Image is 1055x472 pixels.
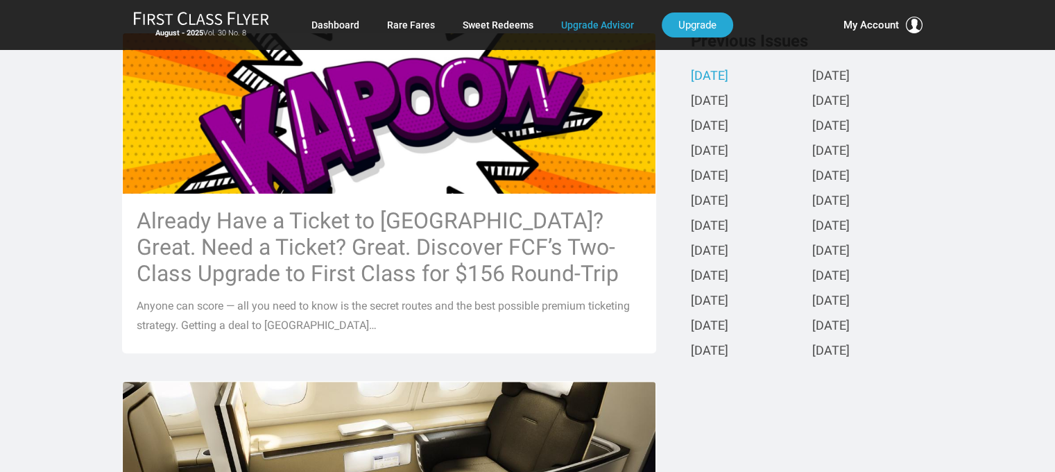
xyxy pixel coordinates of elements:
[812,194,850,209] a: [DATE]
[691,294,728,309] a: [DATE]
[133,11,269,39] a: First Class FlyerAugust - 2025Vol. 30 No. 8
[812,244,850,259] a: [DATE]
[843,17,923,33] button: My Account
[812,94,850,109] a: [DATE]
[691,269,728,284] a: [DATE]
[137,296,642,335] p: Anyone can score — all you need to know is the secret routes and the best possible premium ticket...
[137,208,642,287] h3: Already Have a Ticket to [GEOGRAPHIC_DATA]? Great. Need a Ticket? Great. Discover FCF’s Two-Class...
[311,12,359,37] a: Dashboard
[812,219,850,234] a: [DATE]
[691,119,728,134] a: [DATE]
[691,169,728,184] a: [DATE]
[122,33,656,353] a: Already Have a Ticket to [GEOGRAPHIC_DATA]? Great. Need a Ticket? Great. Discover FCF’s Two-Class...
[691,94,728,109] a: [DATE]
[812,344,850,359] a: [DATE]
[812,144,850,159] a: [DATE]
[812,294,850,309] a: [DATE]
[812,119,850,134] a: [DATE]
[691,319,728,334] a: [DATE]
[812,169,850,184] a: [DATE]
[843,17,899,33] span: My Account
[812,69,850,84] a: [DATE]
[691,69,728,84] a: [DATE]
[691,219,728,234] a: [DATE]
[463,12,533,37] a: Sweet Redeems
[133,28,269,38] small: Vol. 30 No. 8
[662,12,733,37] a: Upgrade
[387,12,435,37] a: Rare Fares
[691,244,728,259] a: [DATE]
[691,344,728,359] a: [DATE]
[691,144,728,159] a: [DATE]
[812,319,850,334] a: [DATE]
[561,12,634,37] a: Upgrade Advisor
[812,269,850,284] a: [DATE]
[155,28,203,37] strong: August - 2025
[133,11,269,26] img: First Class Flyer
[691,194,728,209] a: [DATE]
